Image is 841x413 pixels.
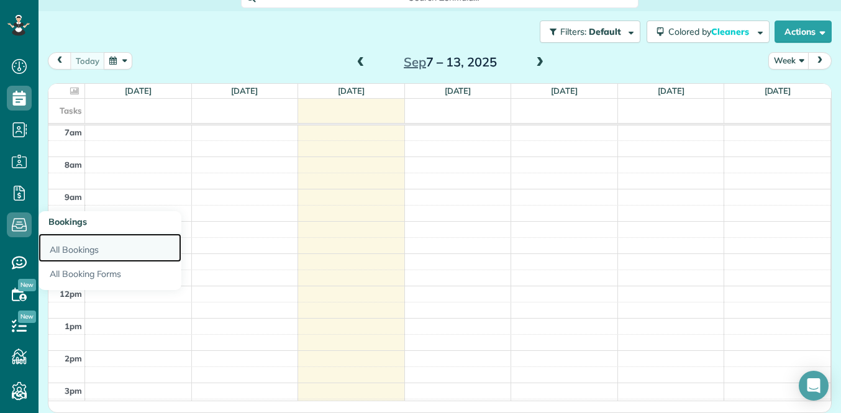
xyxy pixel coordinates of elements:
span: 2pm [65,353,82,363]
button: Filters: Default [540,20,640,43]
a: [DATE] [231,86,258,96]
span: Colored by [668,26,753,37]
span: Bookings [48,216,87,227]
span: New [18,279,36,291]
a: [DATE] [658,86,684,96]
a: [DATE] [338,86,365,96]
span: Filters: [560,26,586,37]
a: All Bookings [39,234,181,262]
span: 9am [65,192,82,202]
div: Open Intercom Messenger [799,371,829,401]
button: next [808,52,832,69]
h2: 7 – 13, 2025 [373,55,528,69]
a: [DATE] [445,86,471,96]
span: Default [589,26,622,37]
span: 7am [65,127,82,137]
span: 8am [65,160,82,170]
button: Actions [775,20,832,43]
button: today [70,52,105,69]
a: Filters: Default [534,20,640,43]
span: 12pm [60,289,82,299]
a: [DATE] [765,86,791,96]
button: prev [48,52,71,69]
button: Week [768,52,809,69]
a: [DATE] [551,86,578,96]
span: New [18,311,36,323]
button: Colored byCleaners [647,20,770,43]
span: Sep [404,54,426,70]
span: Tasks [60,106,82,116]
span: 1pm [65,321,82,331]
a: [DATE] [125,86,152,96]
span: 3pm [65,386,82,396]
a: All Booking Forms [39,262,181,291]
span: Cleaners [711,26,751,37]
